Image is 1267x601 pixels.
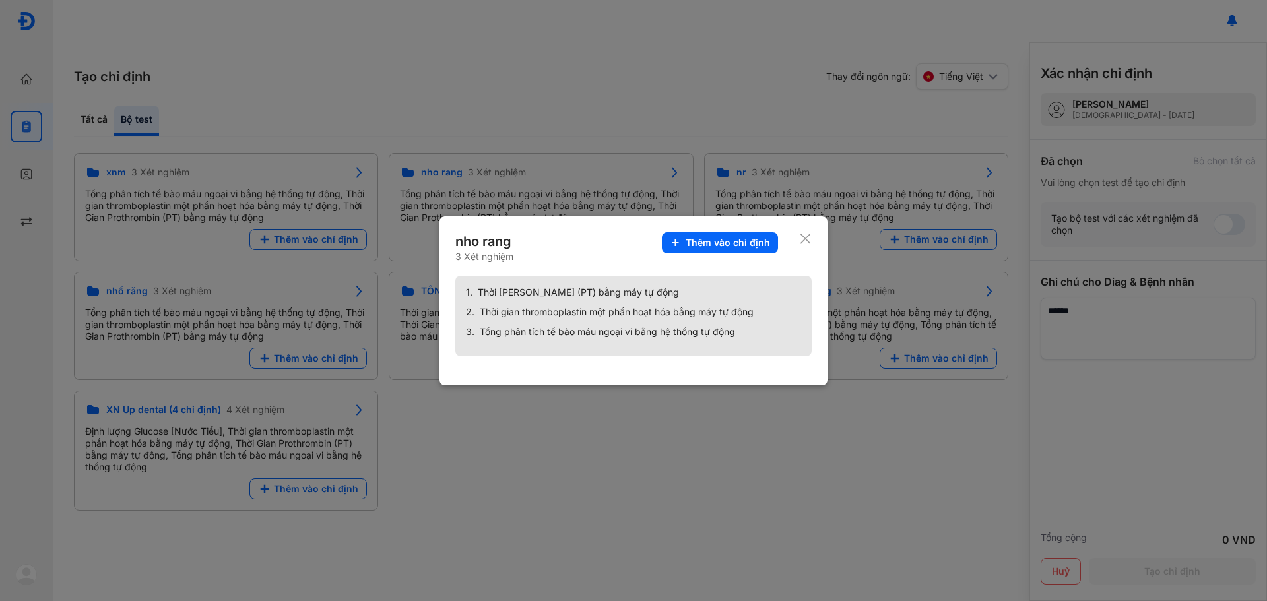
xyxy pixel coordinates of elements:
button: Thêm vào chỉ định [662,232,778,253]
span: 1. [466,286,472,298]
div: nho rang [455,232,514,251]
span: 3. [466,326,474,338]
span: 2. [466,306,474,318]
div: 3 Xét nghiệm [455,251,514,263]
span: Thêm vào chỉ định [686,237,770,249]
span: Thời [PERSON_NAME] (PT) bằng máy tự động [478,286,679,298]
span: Thời gian thromboplastin một phần hoạt hóa bằng máy tự động [480,306,754,318]
span: Tổng phân tích tế bào máu ngoại vi bằng hệ thống tự động [480,326,735,338]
